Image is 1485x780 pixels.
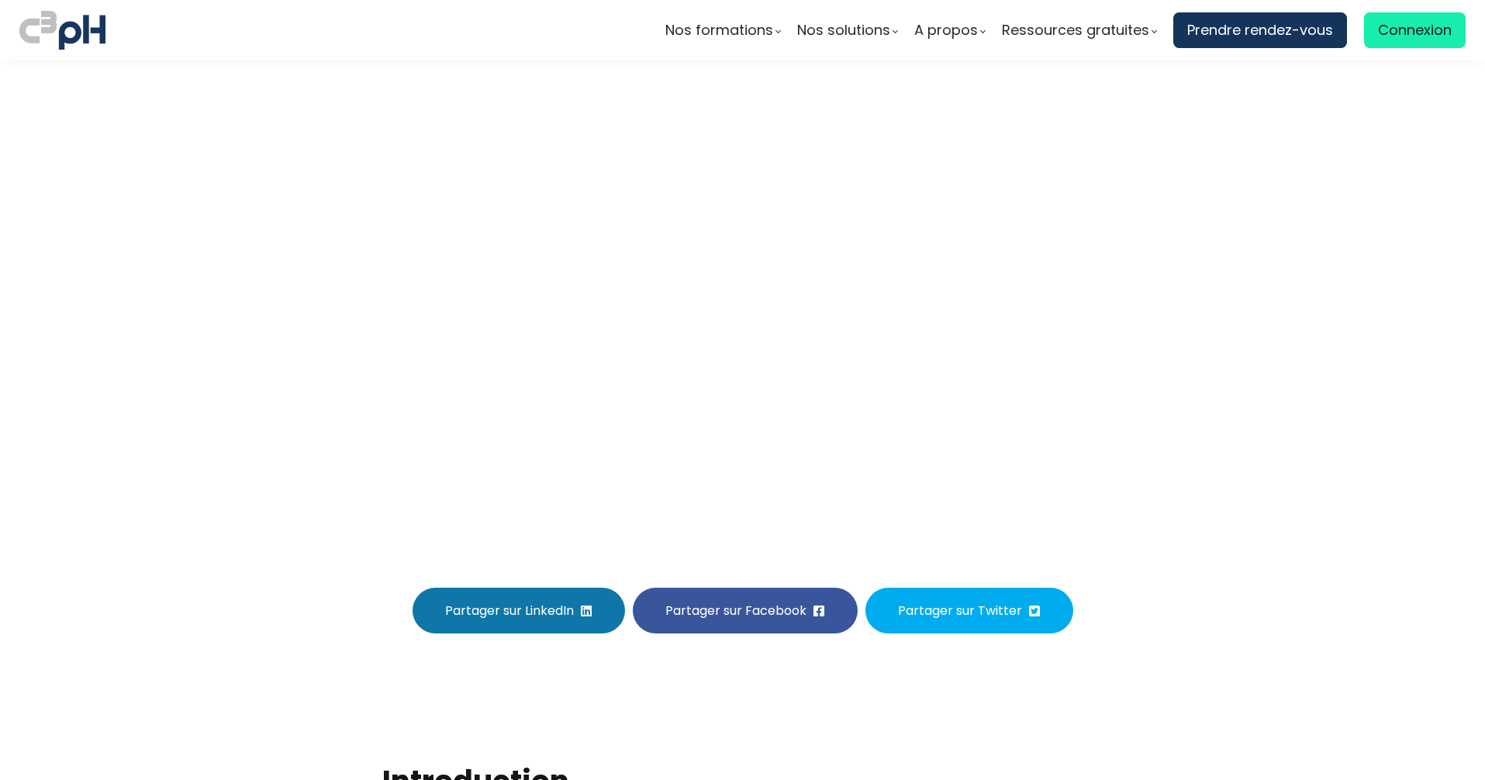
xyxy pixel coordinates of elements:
button: Partager sur LinkedIn [413,588,625,633]
a: Prendre rendez-vous [1173,12,1347,48]
img: logo C3PH [19,8,105,53]
span: Partager sur LinkedIn [445,601,574,620]
button: Partager sur Twitter [865,588,1073,633]
span: Partager sur Twitter [898,601,1022,620]
button: Partager sur Facebook [633,588,858,633]
span: Ressources gratuites [1002,19,1149,42]
span: Partager sur Facebook [665,601,806,620]
span: Prendre rendez-vous [1187,19,1333,42]
span: Nos solutions [797,19,890,42]
span: A propos [914,19,978,42]
span: Connexion [1378,19,1452,42]
a: Connexion [1364,12,1466,48]
span: Nos formations [665,19,773,42]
